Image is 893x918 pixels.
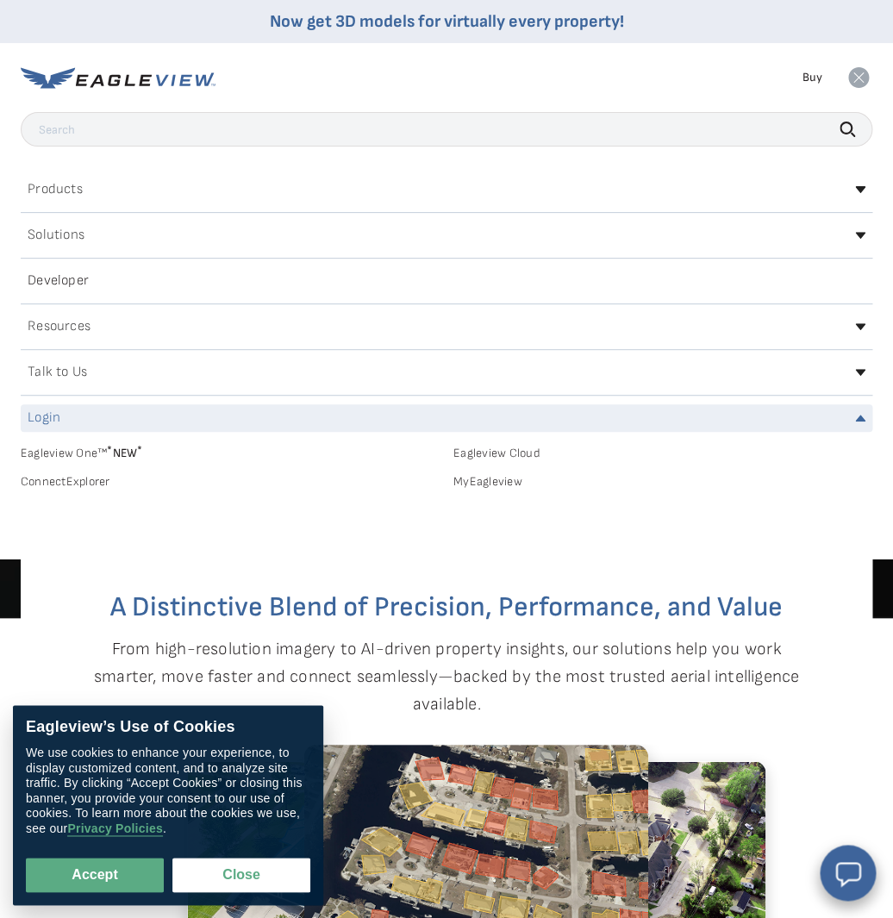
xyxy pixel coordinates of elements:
[453,446,872,461] a: Eagleview Cloud
[820,845,876,901] button: Open chat window
[28,183,83,197] h2: Products
[28,274,89,288] h2: Developer
[28,320,91,334] h2: Resources
[21,267,872,295] a: Developer
[26,746,310,836] div: We use cookies to enhance your experience, to display customized content, and to analyze site tra...
[28,228,84,242] h2: Solutions
[90,594,803,621] h2: A Distinctive Blend of Precision, Performance, and Value
[270,11,624,32] a: Now get 3D models for virtually every property!
[90,635,803,718] p: From high-resolution imagery to AI-driven property insights, our solutions help you work smarter,...
[802,70,822,85] a: Buy
[172,858,310,892] button: Close
[453,474,872,490] a: MyEagleview
[28,365,87,379] h2: Talk to Us
[107,446,142,460] span: NEW
[21,440,440,460] a: Eagleview One™*NEW*
[21,474,440,490] a: ConnectExplorer
[26,858,164,892] button: Accept
[28,411,60,425] h2: Login
[21,112,872,147] input: Search
[26,718,310,737] div: Eagleview’s Use of Cookies
[67,821,162,836] a: Privacy Policies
